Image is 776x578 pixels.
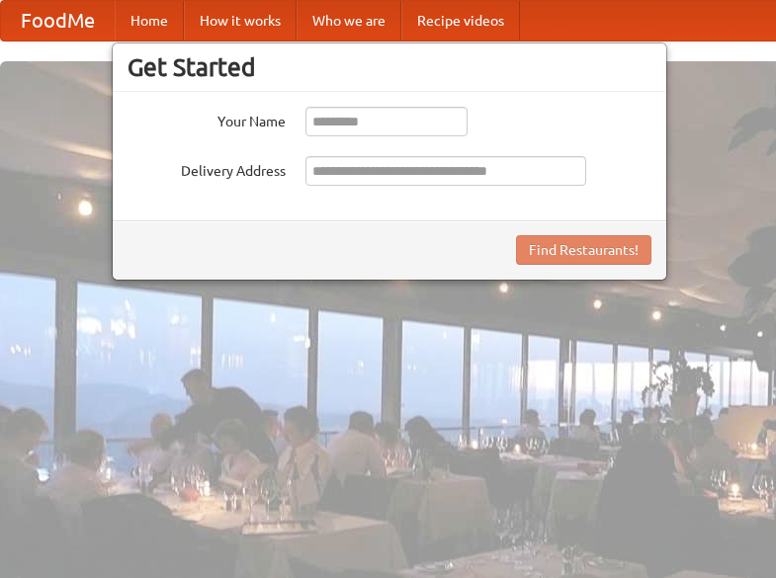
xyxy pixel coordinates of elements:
[516,235,651,265] button: Find Restaurants!
[184,1,297,41] a: How it works
[128,107,286,131] label: Your Name
[128,52,651,82] h3: Get Started
[128,156,286,181] label: Delivery Address
[401,1,520,41] a: Recipe videos
[1,1,115,41] a: FoodMe
[297,1,401,41] a: Who we are
[115,1,184,41] a: Home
